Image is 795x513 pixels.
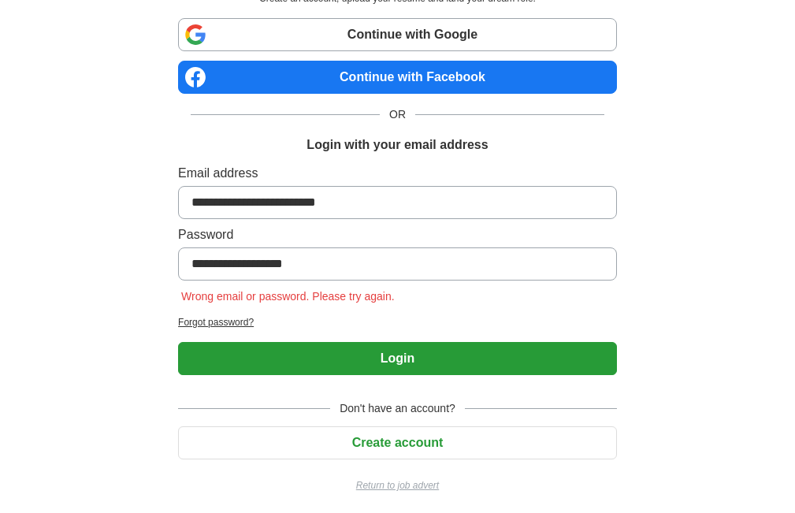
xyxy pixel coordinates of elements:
[178,342,617,375] button: Login
[306,136,488,154] h1: Login with your email address
[178,478,617,493] a: Return to job advert
[178,164,617,183] label: Email address
[178,315,617,329] a: Forgot password?
[178,18,617,51] a: Continue with Google
[178,61,617,94] a: Continue with Facebook
[380,106,415,123] span: OR
[178,436,617,449] a: Create account
[178,225,617,244] label: Password
[178,426,617,459] button: Create account
[178,290,398,303] span: Wrong email or password. Please try again.
[330,400,465,417] span: Don't have an account?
